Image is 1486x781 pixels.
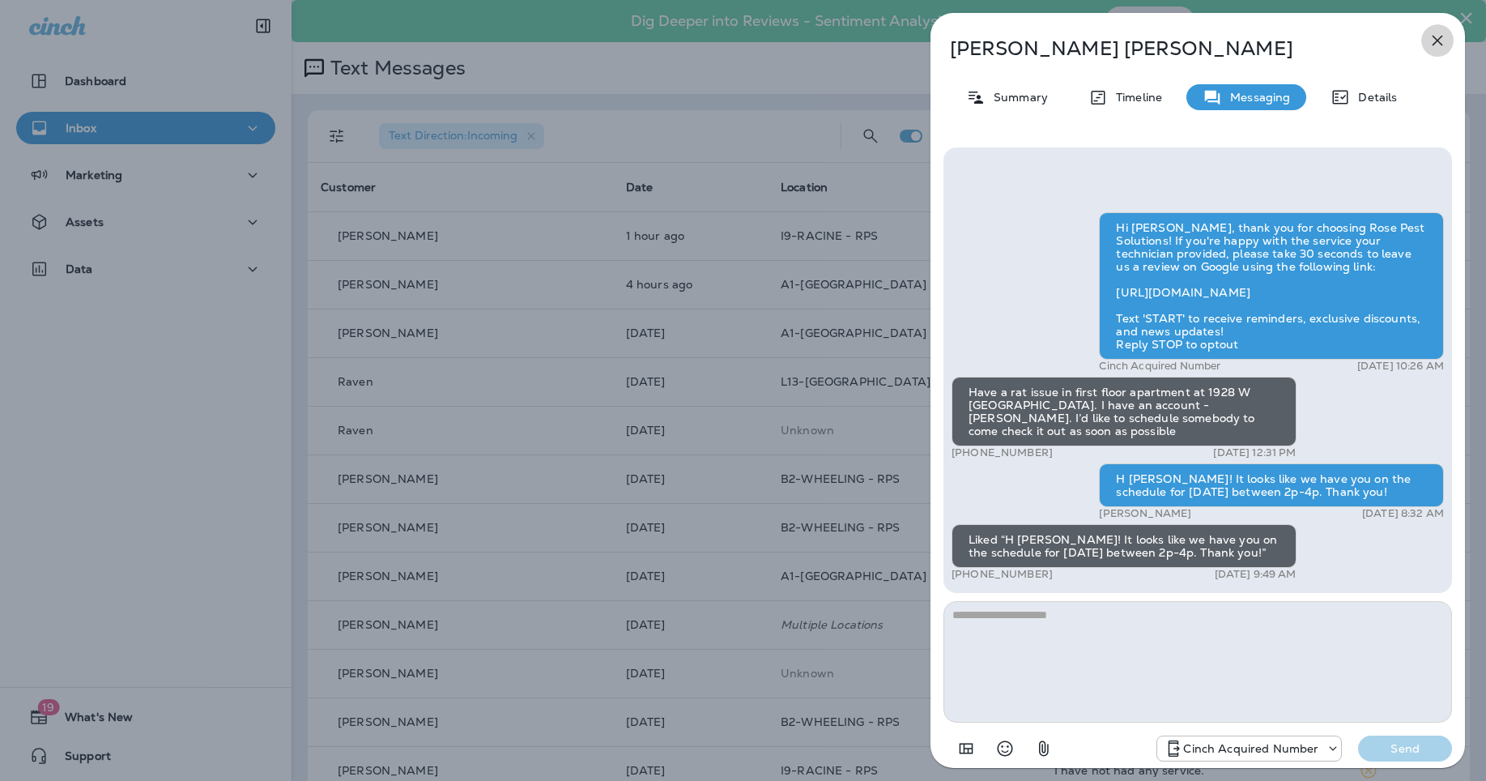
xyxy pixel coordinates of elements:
div: Have a rat issue in first floor apartment at 1928 W [GEOGRAPHIC_DATA]. I have an account - [PERSO... [952,377,1297,446]
p: [DATE] 10:26 AM [1357,360,1444,373]
p: [DATE] 9:49 AM [1215,568,1297,581]
button: Add in a premade template [950,732,982,765]
div: +1 (224) 344-8646 [1157,739,1341,758]
p: Messaging [1222,91,1290,104]
p: [DATE] 12:31 PM [1213,446,1296,459]
p: [PHONE_NUMBER] [952,568,1053,581]
p: [DATE] 8:32 AM [1362,507,1444,520]
p: [PHONE_NUMBER] [952,446,1053,459]
div: H [PERSON_NAME]! It looks like we have you on the schedule for [DATE] between 2p-4p. Thank you! [1099,463,1444,507]
p: Cinch Acquired Number [1099,360,1220,373]
p: Summary [986,91,1048,104]
p: [PERSON_NAME] [PERSON_NAME] [950,37,1392,60]
p: Timeline [1108,91,1162,104]
div: Liked “H [PERSON_NAME]! It looks like we have you on the schedule for [DATE] between 2p-4p. Thank... [952,524,1297,568]
div: Hi [PERSON_NAME], thank you for choosing Rose Pest Solutions! If you're happy with the service yo... [1099,212,1444,360]
p: Cinch Acquired Number [1183,742,1318,755]
button: Select an emoji [989,732,1021,765]
p: Details [1350,91,1397,104]
p: [PERSON_NAME] [1099,507,1191,520]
